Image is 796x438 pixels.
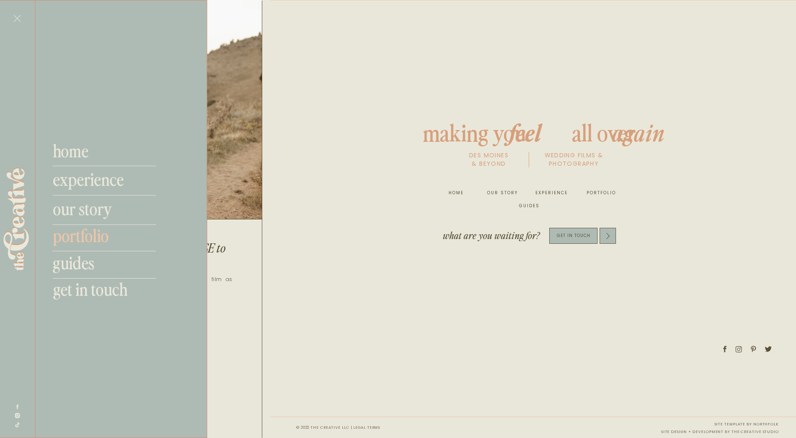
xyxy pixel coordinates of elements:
a: site template by northfolk [715,422,779,427]
h2: making you all over [386,115,672,144]
p: wedding films & photography [534,151,613,170]
a: experience [53,169,147,189]
a: experience [535,189,567,197]
a: get in touch [53,279,164,299]
a: guides [516,202,543,210]
p: des moines & beyond [449,151,529,170]
a: get in touch [549,231,598,240]
a: home [53,140,147,160]
nav: site design + development by the creative studio [612,420,779,435]
a: home [442,189,470,197]
h2: feel [497,115,553,144]
a: guides [52,252,163,272]
p: © 2022 the creative llc | Legal Terms [296,424,384,431]
a: our story [53,198,178,218]
p: what are you waiting for? [443,229,541,242]
a: portfolio [53,225,164,245]
h2: again [609,115,668,144]
a: our story [486,189,518,197]
a: portfolio [584,189,616,197]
